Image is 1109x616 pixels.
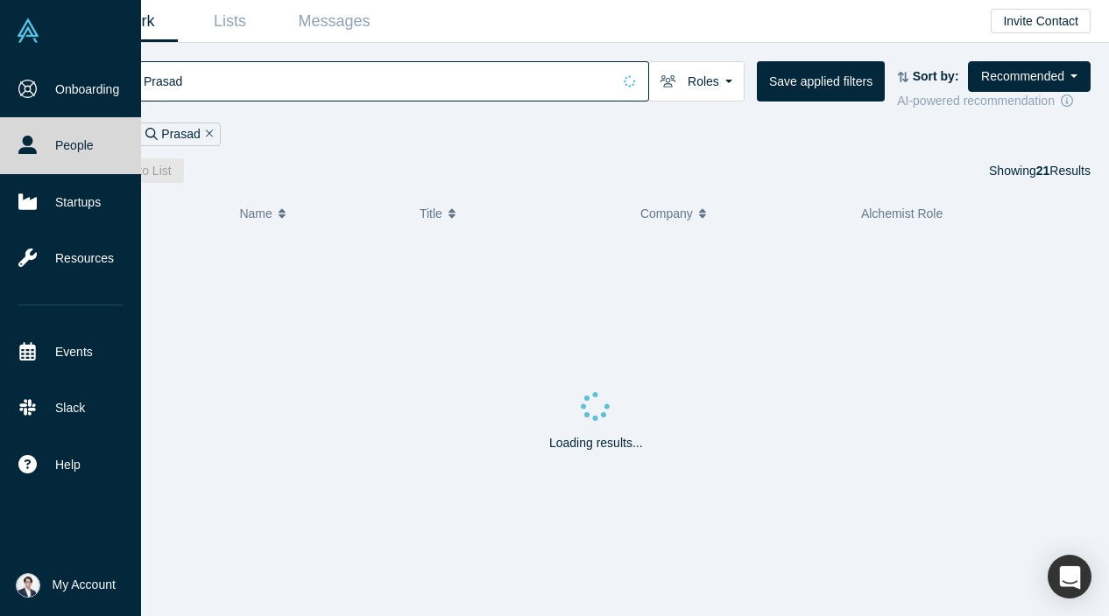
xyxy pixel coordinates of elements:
button: Save applied filters [757,61,885,101]
div: Prasad [138,122,221,146]
button: Add to List [102,158,184,183]
div: Showing [989,158,1091,183]
button: Company [640,195,843,232]
span: Help [55,456,81,474]
span: Alchemist Role [861,206,943,220]
button: Title [420,195,622,232]
span: Title [420,195,442,232]
button: Name [239,195,401,232]
span: My Account [53,576,116,594]
a: Lists [178,1,282,42]
button: Remove Filter [201,124,214,144]
span: Name [239,195,272,232]
input: Search by name, title, company, summary, expertise, investment criteria or topics of focus [142,60,611,101]
strong: 21 [1036,164,1050,178]
a: Messages [282,1,386,42]
button: Invite Contact [991,9,1091,33]
img: Eisuke Shimizu's Account [16,573,40,598]
span: Results [1036,164,1091,178]
span: Company [640,195,693,232]
img: Alchemist Vault Logo [16,18,40,43]
div: AI-powered recommendation [897,92,1091,110]
p: Loading results... [549,434,643,452]
button: Recommended [968,61,1091,92]
button: Roles [648,61,745,101]
strong: Sort by: [913,69,959,83]
button: My Account [16,573,116,598]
